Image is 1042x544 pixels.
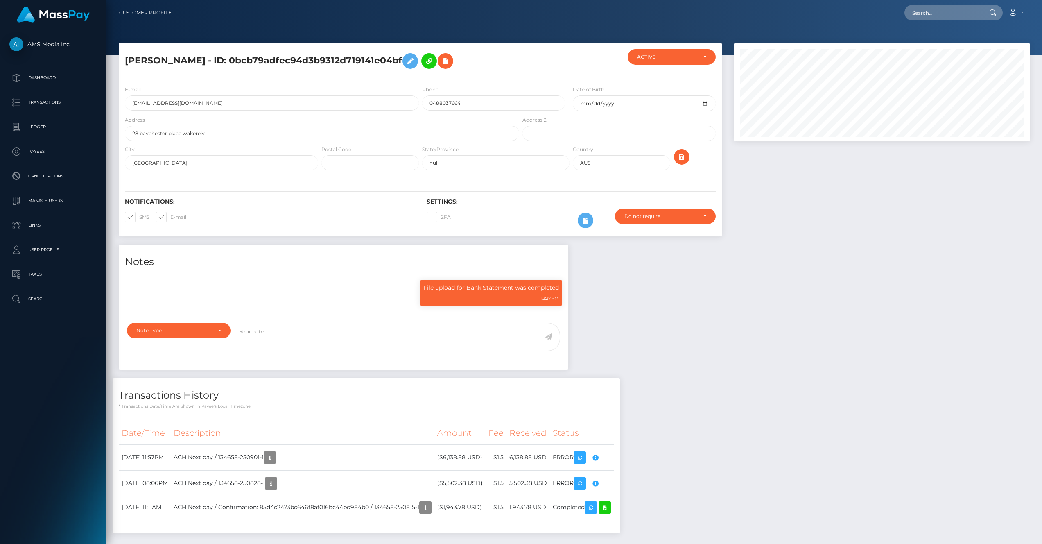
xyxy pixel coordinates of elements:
a: Search [6,289,100,309]
td: ACH Next day / 134658-250901-1 [171,444,434,470]
a: Customer Profile [119,4,172,21]
button: Do not require [615,209,716,224]
td: ($6,138.88 USD) [434,444,486,470]
td: $1.5 [486,496,506,519]
label: Address [125,116,145,124]
label: 2FA [427,212,451,222]
td: 5,502.38 USD [506,470,550,496]
p: Payees [9,145,97,158]
p: Cancellations [9,170,97,182]
h4: Transactions History [119,388,614,403]
h6: Settings: [427,198,716,205]
div: ACTIVE [637,54,697,60]
td: Completed [550,496,614,519]
label: E-mail [125,86,141,93]
td: ($1,943.78 USD) [434,496,486,519]
p: File upload for Bank Statement was completed [423,283,559,292]
a: Links [6,215,100,236]
td: ACH Next day / Confirmation: 85d4c2473bc646f8af016bc44bd984b0 / 134658-250815-1 [171,496,434,519]
a: Manage Users [6,190,100,211]
button: Note Type [127,323,231,338]
span: AMS Media Inc [6,41,100,48]
td: [DATE] 08:06PM [119,470,171,496]
p: Manage Users [9,195,97,207]
td: ($5,502.38 USD) [434,470,486,496]
th: Description [171,422,434,444]
h4: Notes [125,255,562,269]
p: Dashboard [9,72,97,84]
a: Ledger [6,117,100,137]
label: Phone [422,86,438,93]
a: User Profile [6,240,100,260]
a: Payees [6,141,100,162]
img: AMS Media Inc [9,37,23,51]
p: User Profile [9,244,97,256]
small: 12:27PM [541,295,559,301]
th: Fee [486,422,506,444]
label: Country [573,146,593,153]
td: ERROR [550,444,614,470]
h5: [PERSON_NAME] - ID: 0bcb79adfec94d3b9312d719141e04bf [125,49,515,73]
td: 6,138.88 USD [506,444,550,470]
p: Search [9,293,97,305]
td: [DATE] 11:57PM [119,444,171,470]
label: Postal Code [321,146,351,153]
div: Do not require [624,213,697,220]
label: City [125,146,135,153]
label: Date of Birth [573,86,604,93]
p: Links [9,219,97,231]
h6: Notifications: [125,198,414,205]
td: $1.5 [486,444,506,470]
a: Dashboard [6,68,100,88]
a: Cancellations [6,166,100,186]
th: Date/Time [119,422,171,444]
p: Ledger [9,121,97,133]
th: Received [506,422,550,444]
label: SMS [125,212,149,222]
p: Transactions [9,96,97,109]
th: Amount [434,422,486,444]
label: State/Province [422,146,459,153]
td: [DATE] 11:11AM [119,496,171,519]
img: MassPay Logo [17,7,90,23]
td: 1,943.78 USD [506,496,550,519]
a: Transactions [6,92,100,113]
input: Search... [904,5,981,20]
label: Address 2 [522,116,547,124]
th: Status [550,422,614,444]
p: Taxes [9,268,97,281]
td: ACH Next day / 134658-250828-1 [171,470,434,496]
div: Note Type [136,327,212,334]
label: E-mail [156,212,186,222]
button: ACTIVE [628,49,716,65]
td: $1.5 [486,470,506,496]
p: * Transactions date/time are shown in payee's local timezone [119,403,614,409]
td: ERROR [550,470,614,496]
a: Taxes [6,264,100,285]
